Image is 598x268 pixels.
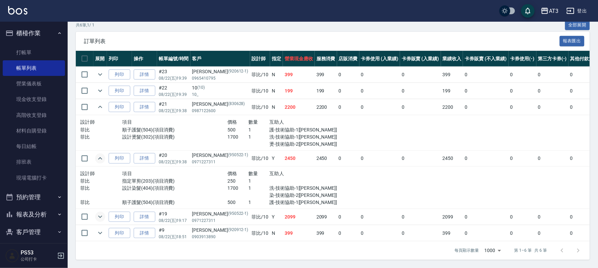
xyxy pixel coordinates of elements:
td: 2450 [315,150,337,166]
div: AT3 [549,7,558,15]
td: 399 [441,67,463,83]
td: 0 [463,209,508,225]
span: 設計師 [80,119,95,125]
th: 指定 [270,51,283,67]
button: 報表匯出 [560,36,585,46]
td: #20 [157,150,191,166]
th: 業績收入 [441,51,463,67]
td: 0 [509,83,536,99]
td: 399 [315,225,337,241]
td: 199 [283,83,315,99]
td: 菲比 /10 [250,99,270,115]
td: N [270,83,283,99]
span: 數量 [248,171,258,176]
div: [PERSON_NAME] [192,152,248,159]
span: 價格 [227,171,237,176]
p: 08/22 (五) 19:39 [159,91,189,98]
td: #9 [157,225,191,241]
p: 08/22 (五) 19:17 [159,218,189,224]
td: 2450 [283,150,315,166]
p: 250 [227,178,248,185]
td: 0 [536,67,569,83]
td: 2450 [441,150,463,166]
td: 0 [337,83,359,99]
h5: PS53 [21,249,55,256]
td: N [270,67,283,83]
div: [PERSON_NAME] [192,101,248,108]
td: #22 [157,83,191,99]
p: 1 [248,133,269,141]
td: 0 [536,225,569,241]
td: 2099 [315,209,337,225]
td: 2200 [283,99,315,115]
p: 500 [227,199,248,206]
td: 0 [337,225,359,241]
p: 菲比 [80,178,122,185]
p: (830628) [228,101,245,108]
td: 0 [509,99,536,115]
td: 0 [400,150,441,166]
span: 互助人 [269,119,284,125]
p: 洗-技術協助-1[[PERSON_NAME]] [269,133,332,141]
p: (950522-1) [228,152,248,159]
a: 詳情 [134,153,155,164]
p: 順子護髮(504)(項目消費) [122,126,227,133]
p: 1700 [227,185,248,192]
th: 店販消費 [337,51,359,67]
p: 第 1–6 筆 共 6 筆 [514,248,547,254]
button: 員工及薪資 [3,241,65,258]
p: 1 [248,126,269,133]
td: 0 [337,150,359,166]
button: expand row [95,153,105,164]
p: 500 [227,126,248,133]
td: 399 [315,67,337,83]
div: [PERSON_NAME] [192,210,248,218]
td: 0 [400,209,441,225]
td: 199 [441,83,463,99]
td: 菲比 /10 [250,225,270,241]
button: 客戶管理 [3,223,65,241]
p: 染-技術協助-2[[PERSON_NAME]] [269,192,332,199]
td: 0 [536,209,569,225]
p: 1 [248,178,269,185]
button: 列印 [109,102,130,112]
img: Logo [8,6,27,15]
td: 0 [400,67,441,83]
button: 全部展開 [565,20,590,30]
p: (950522-1) [228,210,248,218]
button: expand row [95,228,105,238]
button: 列印 [109,69,130,80]
th: 卡券使用 (入業績) [359,51,400,67]
td: 0 [337,209,359,225]
button: 預約管理 [3,188,65,206]
p: 公司打卡 [21,256,55,262]
p: 1 [248,185,269,192]
a: 每日結帳 [3,139,65,154]
td: #21 [157,99,191,115]
td: #23 [157,67,191,83]
a: 材料自購登錄 [3,123,65,139]
td: 0 [359,150,400,166]
button: 櫃檯作業 [3,24,65,42]
p: 菲比 [80,126,122,133]
td: 0 [400,225,441,241]
td: 0 [359,209,400,225]
td: 0 [463,83,508,99]
p: 08/22 (五) 19:38 [159,108,189,114]
a: 詳情 [134,212,155,222]
button: 列印 [109,153,130,164]
span: 設計師 [80,171,95,176]
button: AT3 [538,4,561,18]
td: 0 [509,225,536,241]
p: 10_ [192,91,248,98]
td: 399 [283,225,315,241]
p: 08/22 (五) 19:38 [159,159,189,165]
div: [PERSON_NAME] [192,68,248,75]
td: 399 [283,67,315,83]
span: 訂單列表 [84,38,560,45]
p: 0971227311 [192,218,248,224]
span: 數量 [248,119,258,125]
p: 菲比 [80,199,122,206]
td: 0 [359,225,400,241]
a: 排班表 [3,154,65,170]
